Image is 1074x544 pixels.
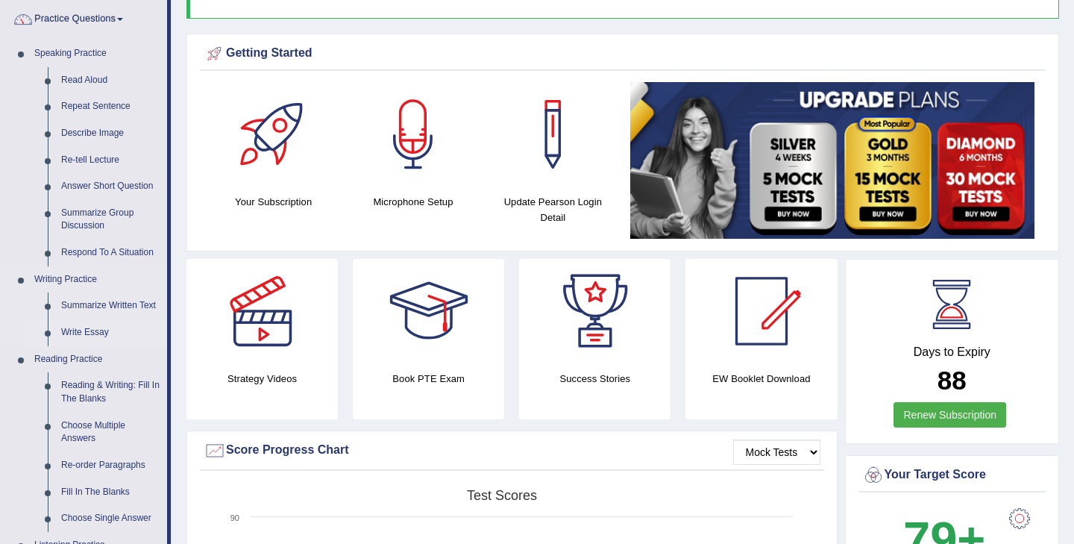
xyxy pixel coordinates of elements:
a: Choose Multiple Answers [54,413,167,452]
text: 90 [230,513,239,522]
img: small5.jpg [630,82,1034,239]
a: Respond To A Situation [54,240,167,266]
h4: Your Subscription [211,194,336,210]
h4: Book PTE Exam [353,371,504,387]
a: Answer Short Question [54,173,167,200]
h4: Strategy Videos [186,371,338,387]
h4: EW Booklet Download [685,371,837,387]
a: Renew Subscription [894,402,1006,428]
a: Speaking Practice [28,40,167,67]
a: Re-tell Lecture [54,147,167,174]
div: Score Progress Chart [204,440,820,462]
h4: Microphone Setup [351,194,475,210]
div: Your Target Score [862,464,1043,487]
a: Summarize Written Text [54,293,167,319]
a: Read Aloud [54,67,167,94]
tspan: Test scores [467,488,537,503]
a: Fill In The Blanks [54,479,167,506]
h4: Success Stories [519,371,671,387]
div: Getting Started [204,43,1042,65]
a: Repeat Sentence [54,93,167,120]
a: Re-order Paragraphs [54,452,167,479]
a: Summarize Group Discussion [54,200,167,240]
b: 88 [938,366,967,395]
a: Write Essay [54,319,167,346]
h4: Days to Expiry [862,346,1043,359]
a: Describe Image [54,120,167,147]
h4: Update Pearson Login Detail [491,194,615,225]
a: Choose Single Answer [54,505,167,532]
a: Reading & Writing: Fill In The Blanks [54,372,167,412]
a: Writing Practice [28,266,167,293]
a: Reading Practice [28,346,167,373]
